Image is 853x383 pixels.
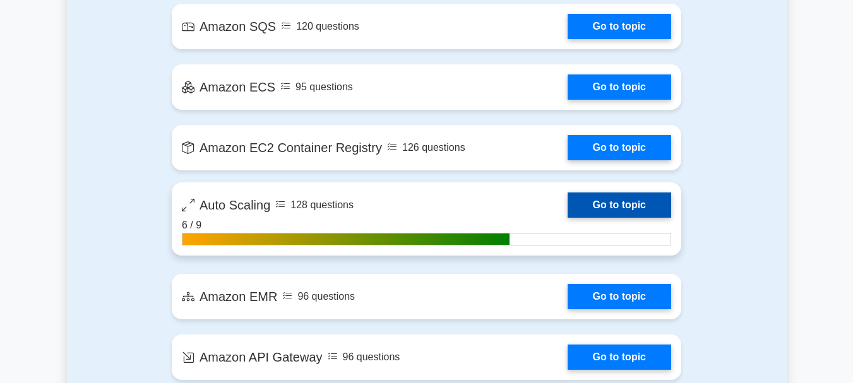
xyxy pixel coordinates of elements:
a: Go to topic [568,284,671,309]
a: Go to topic [568,345,671,370]
a: Go to topic [568,135,671,160]
a: Go to topic [568,192,671,218]
a: Go to topic [568,74,671,100]
a: Go to topic [568,14,671,39]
